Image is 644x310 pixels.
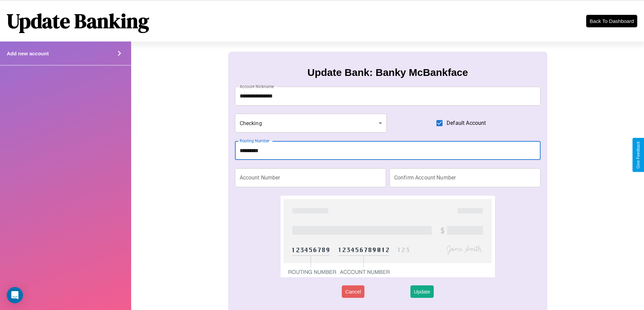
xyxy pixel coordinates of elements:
span: Default Account [447,119,486,127]
div: Checking [235,114,387,133]
h3: Update Bank: Banky McBankface [307,67,468,78]
h4: Add new account [7,51,49,56]
button: Back To Dashboard [586,15,637,27]
label: Routing Number [240,138,269,144]
div: Open Intercom Messenger [7,287,23,303]
button: Cancel [342,285,364,298]
h1: Update Banking [7,7,149,35]
button: Update [410,285,433,298]
div: Give Feedback [636,141,641,169]
img: check [281,196,495,277]
label: Account Nickname [240,84,274,89]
